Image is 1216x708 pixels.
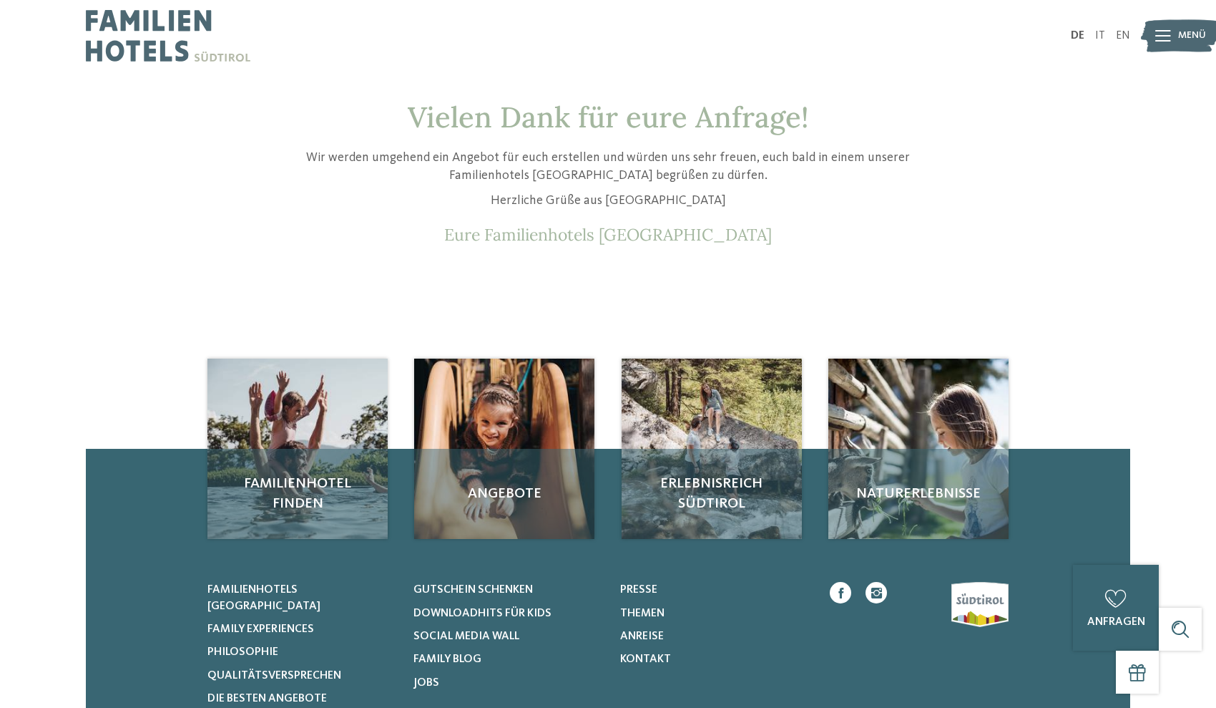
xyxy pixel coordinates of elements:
a: Family Experiences [207,621,396,637]
a: Anfrage Familienhotel finden [207,359,388,539]
img: Anfrage [207,359,388,539]
a: EN [1116,30,1130,42]
p: Herzliche Grüße aus [GEOGRAPHIC_DATA] [268,192,948,210]
a: Anfrage Naturerlebnisse [828,359,1009,539]
span: Family Blog [413,654,481,665]
span: Themen [620,608,665,619]
span: Presse [620,584,657,596]
a: Anreise [620,629,808,644]
span: Philosophie [207,646,278,658]
a: Family Blog [413,651,602,667]
a: Downloadhits für Kids [413,606,602,621]
p: Eure Familienhotels [GEOGRAPHIC_DATA] [268,225,948,245]
a: Kontakt [620,651,808,667]
a: Anfrage Angebote [414,359,594,539]
a: Qualitätsversprechen [207,668,396,684]
span: Anreise [620,631,664,642]
img: Anfrage [414,359,594,539]
a: Familienhotels [GEOGRAPHIC_DATA] [207,582,396,614]
a: Social Media Wall [413,629,602,644]
a: Die besten Angebote [207,691,396,707]
a: Anfrage Erlebnisreich Südtirol [622,359,802,539]
span: Social Media Wall [413,631,519,642]
a: Jobs [413,675,602,691]
img: Anfrage [622,359,802,539]
span: Family Experiences [207,624,314,635]
span: Familienhotel finden [222,474,373,514]
a: Philosophie [207,644,396,660]
span: Gutschein schenken [413,584,533,596]
span: anfragen [1087,616,1145,628]
span: Jobs [413,677,439,689]
span: Angebote [428,484,580,504]
span: Die besten Angebote [207,693,327,704]
a: Gutschein schenken [413,582,602,598]
span: Naturerlebnisse [843,484,994,504]
span: Erlebnisreich Südtirol [636,474,788,514]
span: Menü [1178,29,1206,43]
span: Vielen Dank für eure Anfrage! [408,99,809,135]
a: DE [1071,30,1084,42]
span: Downloadhits für Kids [413,608,551,619]
a: Themen [620,606,808,621]
p: Wir werden umgehend ein Angebot für euch erstellen und würden uns sehr freuen, euch bald in einem... [268,149,948,185]
span: Familienhotels [GEOGRAPHIC_DATA] [207,584,320,611]
span: Qualitätsversprechen [207,670,341,682]
a: Presse [620,582,808,598]
a: IT [1095,30,1105,42]
img: Anfrage [828,359,1009,539]
span: Kontakt [620,654,671,665]
a: anfragen [1073,565,1159,651]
